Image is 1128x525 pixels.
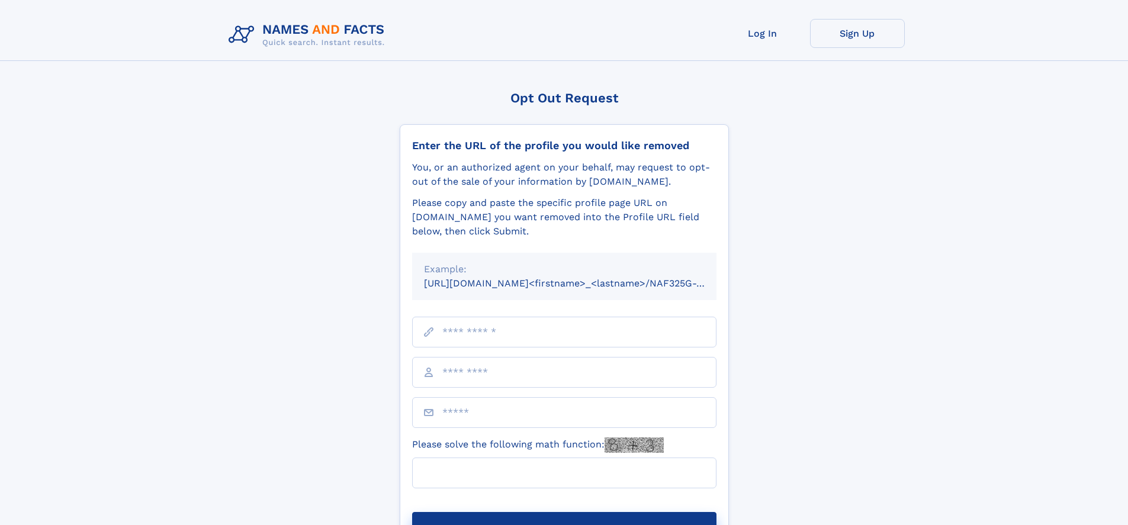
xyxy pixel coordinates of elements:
[424,278,739,289] small: [URL][DOMAIN_NAME]<firstname>_<lastname>/NAF325G-xxxxxxxx
[400,91,729,105] div: Opt Out Request
[810,19,905,48] a: Sign Up
[715,19,810,48] a: Log In
[412,160,716,189] div: You, or an authorized agent on your behalf, may request to opt-out of the sale of your informatio...
[412,139,716,152] div: Enter the URL of the profile you would like removed
[424,262,705,276] div: Example:
[412,437,664,453] label: Please solve the following math function:
[224,19,394,51] img: Logo Names and Facts
[412,196,716,239] div: Please copy and paste the specific profile page URL on [DOMAIN_NAME] you want removed into the Pr...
